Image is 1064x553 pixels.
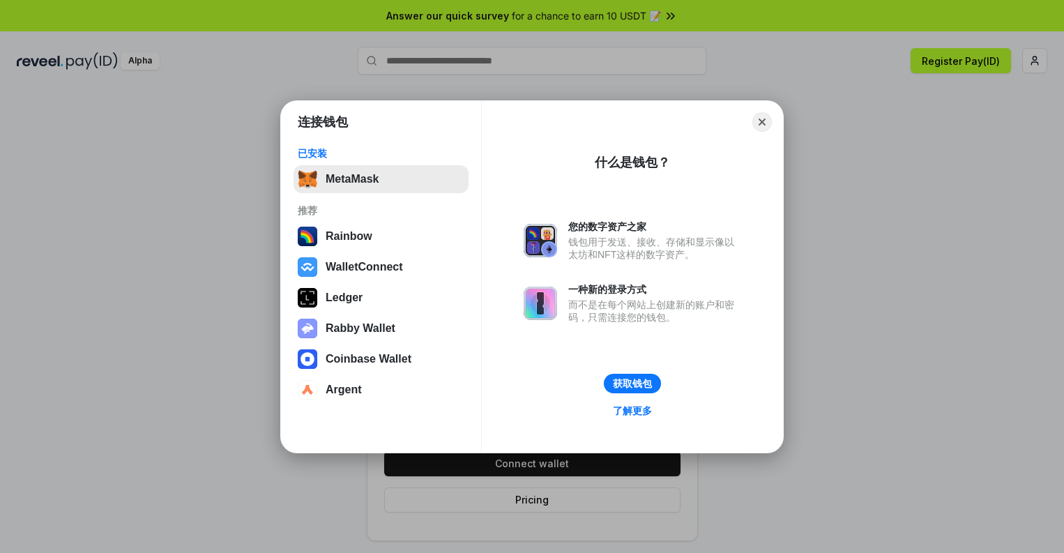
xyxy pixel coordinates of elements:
button: Ledger [294,284,469,312]
img: svg+xml,%3Csvg%20xmlns%3D%22http%3A%2F%2Fwww.w3.org%2F2000%2Fsvg%22%20fill%3D%22none%22%20viewBox... [524,287,557,320]
button: WalletConnect [294,253,469,281]
img: svg+xml,%3Csvg%20xmlns%3D%22http%3A%2F%2Fwww.w3.org%2F2000%2Fsvg%22%20fill%3D%22none%22%20viewBox... [298,319,317,338]
div: Coinbase Wallet [326,353,411,365]
div: 已安装 [298,147,464,160]
div: 获取钱包 [613,377,652,390]
div: 了解更多 [613,404,652,417]
div: 钱包用于发送、接收、存储和显示像以太坊和NFT这样的数字资产。 [568,236,741,261]
button: Rabby Wallet [294,315,469,342]
div: 一种新的登录方式 [568,283,741,296]
div: Ledger [326,291,363,304]
div: Rainbow [326,230,372,243]
div: MetaMask [326,173,379,185]
img: svg+xml,%3Csvg%20xmlns%3D%22http%3A%2F%2Fwww.w3.org%2F2000%2Fsvg%22%20width%3D%2228%22%20height%3... [298,288,317,308]
button: 获取钱包 [604,374,661,393]
div: 而不是在每个网站上创建新的账户和密码，只需连接您的钱包。 [568,298,741,324]
button: Rainbow [294,222,469,250]
div: Argent [326,384,362,396]
a: 了解更多 [605,402,660,420]
button: Argent [294,376,469,404]
img: svg+xml,%3Csvg%20fill%3D%22none%22%20height%3D%2233%22%20viewBox%3D%220%200%2035%2033%22%20width%... [298,169,317,189]
button: MetaMask [294,165,469,193]
div: 您的数字资产之家 [568,220,741,233]
div: WalletConnect [326,261,403,273]
img: svg+xml,%3Csvg%20width%3D%22120%22%20height%3D%22120%22%20viewBox%3D%220%200%20120%20120%22%20fil... [298,227,317,246]
button: Coinbase Wallet [294,345,469,373]
img: svg+xml,%3Csvg%20width%3D%2228%22%20height%3D%2228%22%20viewBox%3D%220%200%2028%2028%22%20fill%3D... [298,380,317,400]
img: svg+xml,%3Csvg%20width%3D%2228%22%20height%3D%2228%22%20viewBox%3D%220%200%2028%2028%22%20fill%3D... [298,349,317,369]
h1: 连接钱包 [298,114,348,130]
img: svg+xml,%3Csvg%20xmlns%3D%22http%3A%2F%2Fwww.w3.org%2F2000%2Fsvg%22%20fill%3D%22none%22%20viewBox... [524,224,557,257]
button: Close [752,112,772,132]
div: 什么是钱包？ [595,154,670,171]
img: svg+xml,%3Csvg%20width%3D%2228%22%20height%3D%2228%22%20viewBox%3D%220%200%2028%2028%22%20fill%3D... [298,257,317,277]
div: Rabby Wallet [326,322,395,335]
div: 推荐 [298,204,464,217]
